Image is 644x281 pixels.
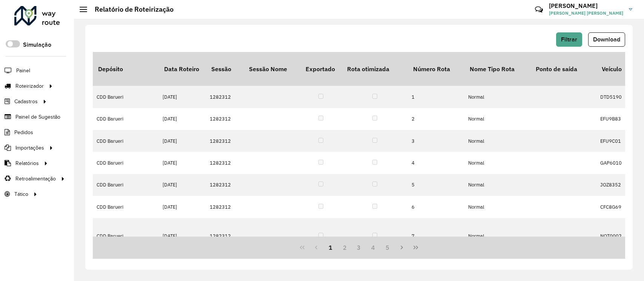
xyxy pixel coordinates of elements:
[408,218,464,255] td: 7
[596,174,634,196] td: JOZ8352
[380,240,395,255] button: 5
[408,86,464,108] td: 1
[352,240,366,255] button: 3
[15,175,56,183] span: Retroalimentação
[596,108,634,130] td: EFU9B83
[596,130,634,152] td: EFU9C01
[206,174,244,196] td: 1282312
[206,130,244,152] td: 1282312
[596,52,634,86] th: Veículo
[93,130,159,152] td: CDD Barueri
[408,152,464,174] td: 4
[464,52,530,86] th: Nome Tipo Rota
[549,2,623,9] h3: [PERSON_NAME]
[596,218,634,255] td: NOT0002
[549,10,623,17] span: [PERSON_NAME] [PERSON_NAME]
[596,196,634,218] td: CFC8G69
[15,159,39,167] span: Relatórios
[206,196,244,218] td: 1282312
[596,86,634,108] td: DTD5190
[93,86,159,108] td: CDD Barueri
[159,86,206,108] td: [DATE]
[159,174,206,196] td: [DATE]
[93,152,159,174] td: CDD Barueri
[556,32,582,47] button: Filtrar
[93,218,159,255] td: CDD Barueri
[23,40,51,49] label: Simulação
[15,144,44,152] span: Importações
[464,108,530,130] td: Normal
[93,108,159,130] td: CDD Barueri
[206,52,244,86] th: Sessão
[244,52,300,86] th: Sessão Nome
[596,152,634,174] td: GAP6010
[464,86,530,108] td: Normal
[593,36,620,43] span: Download
[206,86,244,108] td: 1282312
[408,52,464,86] th: Número Rota
[464,196,530,218] td: Normal
[323,240,338,255] button: 1
[342,52,408,86] th: Rota otimizada
[408,130,464,152] td: 3
[206,152,244,174] td: 1282312
[408,108,464,130] td: 2
[159,152,206,174] td: [DATE]
[408,174,464,196] td: 5
[531,2,547,18] a: Contato Rápido
[464,218,530,255] td: Normal
[206,218,244,255] td: 1282312
[464,152,530,174] td: Normal
[409,240,423,255] button: Last Page
[300,52,342,86] th: Exportado
[159,52,206,86] th: Data Roteiro
[14,128,33,136] span: Pedidos
[159,108,206,130] td: [DATE]
[93,196,159,218] td: CDD Barueri
[408,196,464,218] td: 6
[14,98,38,105] span: Cadastros
[395,240,409,255] button: Next Page
[530,52,596,86] th: Ponto de saída
[464,130,530,152] td: Normal
[87,5,174,14] h2: Relatório de Roteirização
[588,32,625,47] button: Download
[93,52,159,86] th: Depósito
[366,240,380,255] button: 4
[159,130,206,152] td: [DATE]
[14,190,28,198] span: Tático
[464,174,530,196] td: Normal
[16,67,30,75] span: Painel
[206,108,244,130] td: 1282312
[561,36,577,43] span: Filtrar
[93,174,159,196] td: CDD Barueri
[15,82,44,90] span: Roteirizador
[338,240,352,255] button: 2
[159,218,206,255] td: [DATE]
[159,196,206,218] td: [DATE]
[15,113,60,121] span: Painel de Sugestão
